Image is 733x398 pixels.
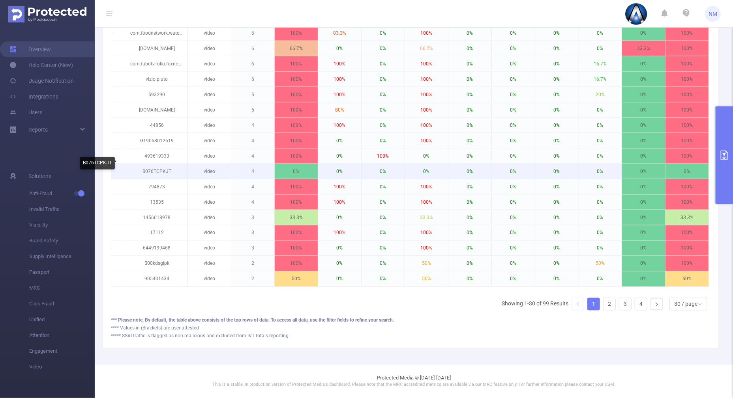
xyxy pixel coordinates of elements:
[362,225,405,240] p: 0%
[318,241,361,256] p: 0%
[126,225,187,240] p: 17112
[535,179,578,194] p: 0%
[666,164,709,179] p: 0%
[126,72,187,87] p: vizio.pluto
[318,225,361,240] p: 100%
[622,241,665,256] p: 0%
[405,210,448,225] p: 33.3%
[576,302,580,307] i: icon: left
[275,241,318,256] p: 100%
[666,87,709,102] p: 100%
[572,298,584,311] li: Previous Page
[231,41,274,56] p: 6
[188,56,231,71] p: video
[29,280,95,296] span: MRC
[405,195,448,210] p: 100%
[666,225,709,240] p: 100%
[114,382,713,389] p: This is a stable, in production version of Protected Media's dashboard. Please note that the MRC ...
[188,225,231,240] p: video
[635,298,647,310] a: 4
[405,56,448,71] p: 100%
[492,272,535,286] p: 0%
[231,72,274,87] p: 6
[231,195,274,210] p: 4
[318,179,361,194] p: 100%
[492,133,535,148] p: 0%
[622,225,665,240] p: 0%
[29,217,95,233] span: Visibility
[405,241,448,256] p: 100%
[126,241,187,256] p: 6449199468
[9,104,42,120] a: Users
[275,26,318,41] p: 100%
[666,179,709,194] p: 100%
[448,225,491,240] p: 0%
[362,210,405,225] p: 0%
[405,164,448,179] p: 0%
[405,256,448,271] p: 50%
[275,179,318,194] p: 100%
[448,56,491,71] p: 0%
[318,195,361,210] p: 100%
[622,87,665,102] p: 0%
[126,56,187,71] p: com.fubotv.roku.foxnewschannel
[126,118,187,133] p: 44856
[492,87,535,102] p: 0%
[29,233,95,249] span: Brand Safety
[362,241,405,256] p: 0%
[275,56,318,71] p: 100%
[674,298,697,310] div: 30 / page
[231,149,274,164] p: 4
[535,272,578,286] p: 0%
[405,72,448,87] p: 100%
[188,118,231,133] p: video
[362,72,405,87] p: 0%
[666,118,709,133] p: 100%
[9,89,58,104] a: Integrations
[535,118,578,133] p: 0%
[448,133,491,148] p: 0%
[29,359,95,375] span: Video
[231,179,274,194] p: 4
[28,126,48,133] span: Reports
[492,241,535,256] p: 0%
[535,102,578,117] p: 0%
[275,195,318,210] p: 100%
[666,26,709,41] p: 100%
[29,201,95,217] span: Invalid Traffic
[362,256,405,271] p: 0%
[188,149,231,164] p: video
[275,164,318,179] p: 0%
[579,133,622,148] p: 0%
[318,133,361,148] p: 0%
[579,164,622,179] p: 0%
[622,210,665,225] p: 0%
[635,298,647,311] li: 4
[492,26,535,41] p: 0%
[405,133,448,148] p: 100%
[188,256,231,271] p: video
[126,256,187,271] p: B00kdsgipk
[318,164,361,179] p: 0%
[95,365,733,398] footer: Protected Media © [DATE]-[DATE]
[362,118,405,133] p: 0%
[666,102,709,117] p: 100%
[231,87,274,102] p: 5
[362,87,405,102] p: 0%
[362,149,405,164] p: 100%
[318,256,361,271] p: 0%
[448,41,491,56] p: 0%
[126,87,187,102] p: 593290
[9,41,51,57] a: Overview
[579,26,622,41] p: 0%
[666,256,709,271] p: 100%
[188,164,231,179] p: video
[275,256,318,271] p: 100%
[535,26,578,41] p: 0%
[622,195,665,210] p: 0%
[405,225,448,240] p: 100%
[535,149,578,164] p: 0%
[579,149,622,164] p: 0%
[448,72,491,87] p: 0%
[111,317,711,324] div: *** Please note, By default, the table above consists of the top rows of data. To access all data...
